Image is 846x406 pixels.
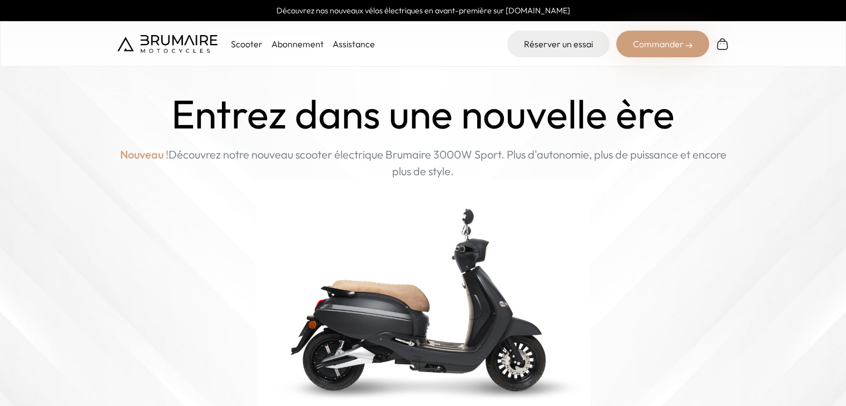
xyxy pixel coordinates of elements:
[616,31,709,57] div: Commander
[120,146,169,163] span: Nouveau !
[117,146,729,180] p: Découvrez notre nouveau scooter électrique Brumaire 3000W Sport. Plus d'autonomie, plus de puissa...
[333,38,375,49] a: Assistance
[507,31,610,57] a: Réserver un essai
[716,37,729,51] img: Panier
[686,42,692,49] img: right-arrow-2.png
[271,38,324,49] a: Abonnement
[117,35,217,53] img: Brumaire Motocycles
[231,37,263,51] p: Scooter
[171,91,675,137] h1: Entrez dans une nouvelle ère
